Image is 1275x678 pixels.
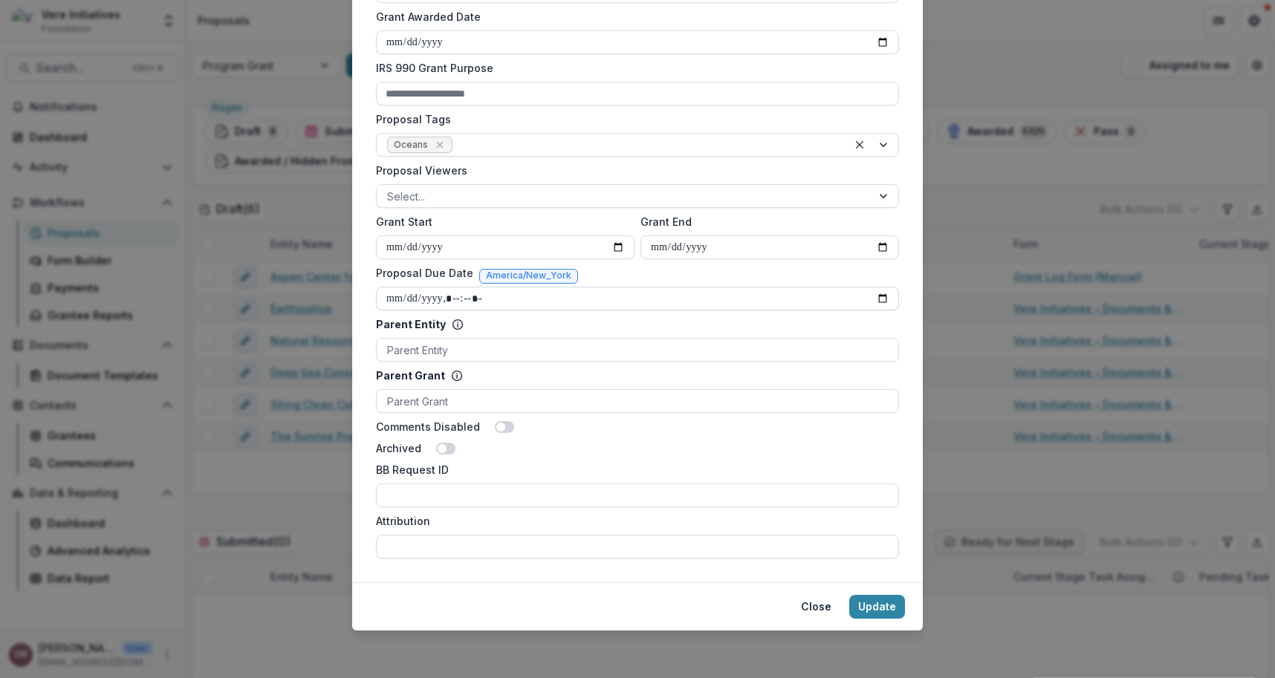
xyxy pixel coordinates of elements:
label: Attribution [376,513,890,529]
button: Close [792,595,840,619]
span: Oceans [394,140,428,150]
label: Grant Awarded Date [376,9,890,25]
label: Archived [376,440,421,456]
label: Grant Start [376,214,626,229]
button: Update [849,595,905,619]
div: Remove Oceans [432,137,447,152]
label: Comments Disabled [376,419,480,434]
p: Parent Entity [376,316,446,332]
label: IRS 990 Grant Purpose [376,60,890,76]
div: Clear selected options [851,136,869,154]
label: Grant End [640,214,890,229]
label: Proposal Due Date [376,265,473,281]
label: Proposal Viewers [376,163,890,178]
label: Proposal Tags [376,111,890,127]
span: America/New_York [486,270,571,281]
p: Parent Grant [376,368,445,383]
label: BB Request ID [376,462,890,477]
